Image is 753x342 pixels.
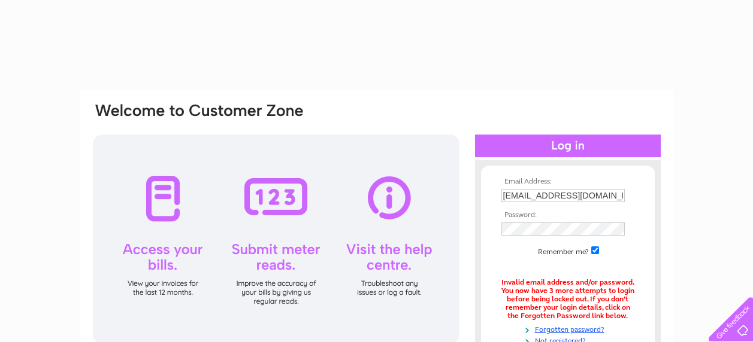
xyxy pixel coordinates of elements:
[531,259,604,276] input: Submit
[498,211,637,219] th: Password:
[498,178,637,186] th: Email Address:
[501,323,637,334] a: Forgotten password?
[498,245,637,256] td: Remember me?
[501,279,634,320] div: Invalid email address and/or password. You now have 3 more attempts to login before being locked ...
